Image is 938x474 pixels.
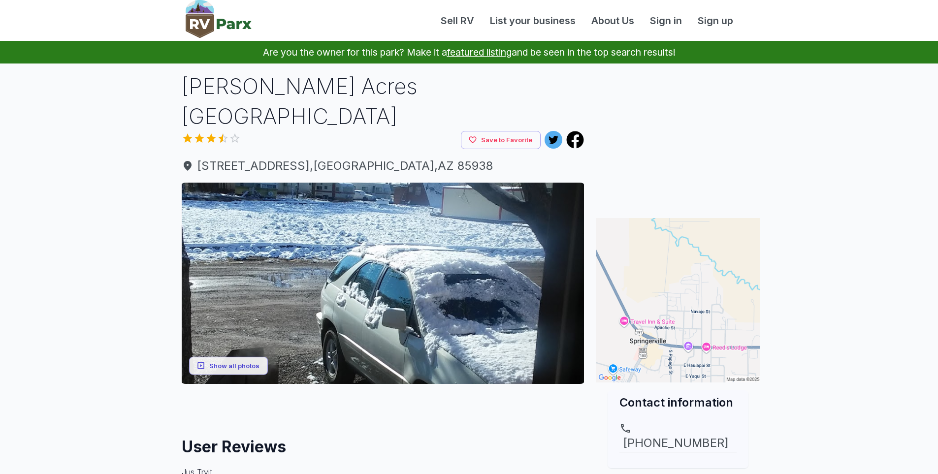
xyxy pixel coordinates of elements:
[642,13,690,28] a: Sign in
[596,218,760,382] img: Map for Thompson Acres Trailer Park
[447,46,512,58] a: featured listing
[182,157,584,175] a: [STREET_ADDRESS],[GEOGRAPHIC_DATA],AZ 85938
[433,13,482,28] a: Sell RV
[583,13,642,28] a: About Us
[619,422,737,452] a: [PHONE_NUMBER]
[182,428,584,458] h2: User Reviews
[461,131,541,149] button: Save to Favorite
[182,157,584,175] span: [STREET_ADDRESS] , [GEOGRAPHIC_DATA] , AZ 85938
[596,71,760,194] iframe: Advertisement
[182,183,584,384] img: AAcXr8p4hHM2dWRyNDbpnqwCLJwM9Qpu7bi8sEPK2Zli4yehiNtkhE8Lca6k_0jvnSbjj1pzVhg4J81cn_BKnWJqth1XTxV5d...
[182,71,584,131] h1: [PERSON_NAME] Acres [GEOGRAPHIC_DATA]
[182,384,584,428] iframe: Advertisement
[619,394,737,411] h2: Contact information
[12,41,926,63] p: Are you the owner for this park? Make it a and be seen in the top search results!
[482,13,583,28] a: List your business
[189,357,268,375] button: Show all photos
[690,13,741,28] a: Sign up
